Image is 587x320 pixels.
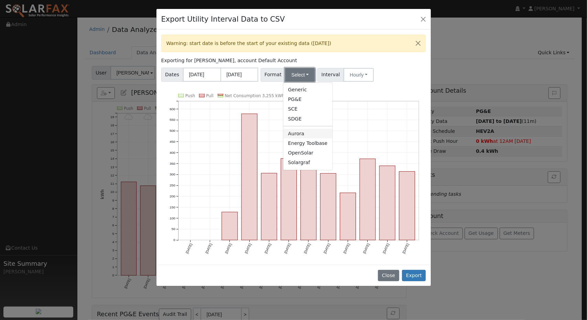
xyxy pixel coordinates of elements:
[170,107,175,111] text: 600
[171,227,175,231] text: 50
[378,270,399,282] button: Close
[161,14,285,25] h4: Export Utility Interval Data to CSV
[170,129,175,133] text: 500
[320,173,336,240] rect: onclick=""
[185,93,195,98] text: Push
[170,118,175,122] text: 550
[343,243,351,254] text: [DATE]
[283,158,333,168] a: Solargraf
[380,166,395,240] rect: onclick=""
[261,68,286,82] span: Format
[224,243,232,254] text: [DATE]
[340,193,356,240] rect: onclick=""
[399,172,415,240] rect: onclick=""
[317,68,344,82] span: Interval
[241,114,257,240] rect: onclick=""
[170,184,175,187] text: 250
[222,212,238,240] rect: onclick=""
[261,173,277,240] rect: onclick=""
[283,148,333,158] a: OpenSolar
[402,243,410,254] text: [DATE]
[283,138,333,148] a: Energy Toolbase
[264,243,272,254] text: [DATE]
[206,93,213,98] text: Pull
[344,68,374,82] button: Hourly
[283,243,291,254] text: [DATE]
[170,216,175,220] text: 100
[283,104,333,114] a: SCE
[283,85,333,95] a: Generic
[411,35,425,52] button: Close
[161,57,297,64] label: Exporting for [PERSON_NAME], account Default Account
[283,129,333,138] a: Aurora
[225,93,284,98] text: Net Consumption 3,255 kWh
[170,140,175,144] text: 450
[360,159,376,240] rect: onclick=""
[362,243,370,254] text: [DATE]
[418,14,428,24] button: Close
[283,114,333,124] a: SDGE
[281,159,297,240] rect: onclick=""
[170,151,175,155] text: 400
[283,95,333,104] a: PG&E
[173,238,175,242] text: 0
[170,205,175,209] text: 150
[402,270,426,282] button: Export
[205,243,213,254] text: [DATE]
[185,243,193,254] text: [DATE]
[170,162,175,165] text: 350
[161,68,183,82] span: Dates
[301,170,316,240] rect: onclick=""
[303,243,311,254] text: [DATE]
[170,173,175,176] text: 300
[382,243,390,254] text: [DATE]
[285,68,315,82] button: Select
[161,35,426,52] div: Warning: start date is before the start of your existing data ([DATE])
[323,243,331,254] text: [DATE]
[244,243,252,254] text: [DATE]
[170,195,175,198] text: 200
